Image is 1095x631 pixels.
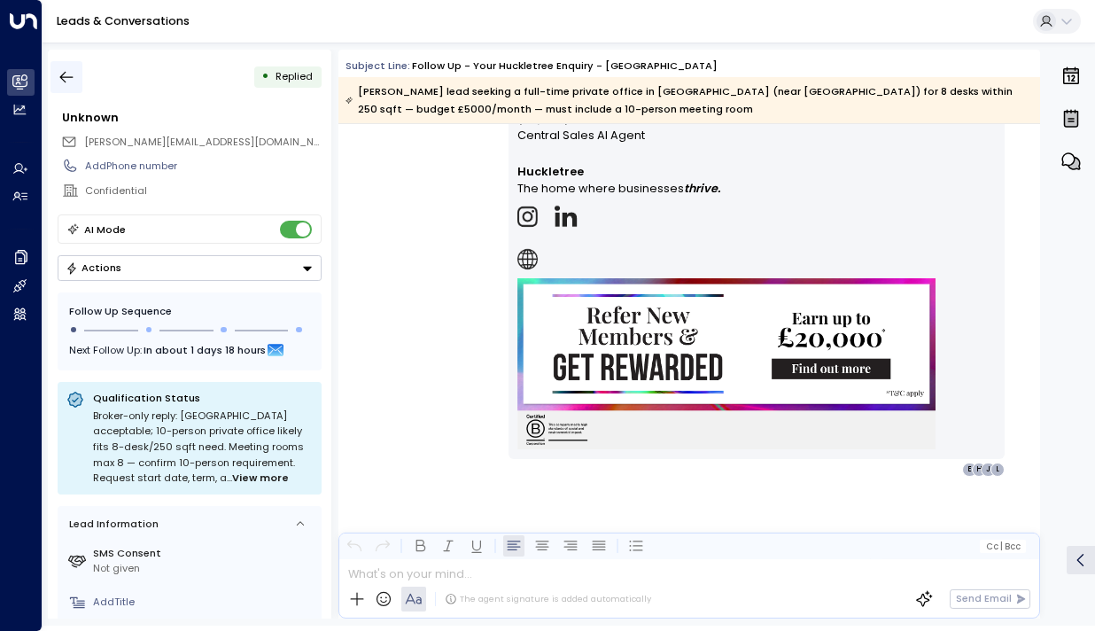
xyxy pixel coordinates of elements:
[232,471,289,487] span: View more
[276,69,313,83] span: Replied
[346,58,410,73] span: Subject Line:
[986,541,1021,551] span: Cc Bcc
[1000,541,1003,551] span: |
[66,261,121,274] div: Actions
[261,64,269,90] div: •
[144,340,266,360] span: In about 1 days 18 hours
[962,463,976,477] div: E
[517,127,645,144] span: Central Sales AI Agent
[85,183,321,199] div: Confidential
[62,109,321,126] div: Unknown
[517,278,936,449] img: https://www.huckletree.com/refer-someone
[69,304,310,319] div: Follow Up Sequence
[344,535,365,557] button: Undo
[84,135,322,150] span: lydia@tallyworkspace.com
[93,595,315,610] div: AddTitle
[517,180,684,197] span: The home where businesses
[372,535,393,557] button: Redo
[412,58,718,74] div: Follow up - Your Huckletree Enquiry - [GEOGRAPHIC_DATA]
[972,463,986,477] div: H
[980,540,1026,553] button: Cc|Bcc
[93,409,313,487] div: Broker-only reply: [GEOGRAPHIC_DATA] acceptable; 10-person private office likely fits 8-desk/250 ...
[990,463,1005,477] div: L
[684,181,720,196] strong: thrive.
[69,340,310,360] div: Next Follow Up:
[84,135,338,149] span: [PERSON_NAME][EMAIL_ADDRESS][DOMAIN_NAME]
[57,13,190,28] a: Leads & Conversations
[85,159,321,174] div: AddPhone number
[58,255,322,281] div: Button group with a nested menu
[84,221,126,238] div: AI Mode
[981,463,995,477] div: J
[517,164,584,179] strong: Huckletree
[93,546,315,561] label: SMS Consent
[93,391,313,405] p: Qualification Status
[346,82,1031,118] div: [PERSON_NAME] lead seeking a full-time private office in [GEOGRAPHIC_DATA] (near [GEOGRAPHIC_DATA...
[58,255,322,281] button: Actions
[93,561,315,576] div: Not given
[445,593,651,605] div: The agent signature is added automatically
[64,517,159,532] div: Lead Information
